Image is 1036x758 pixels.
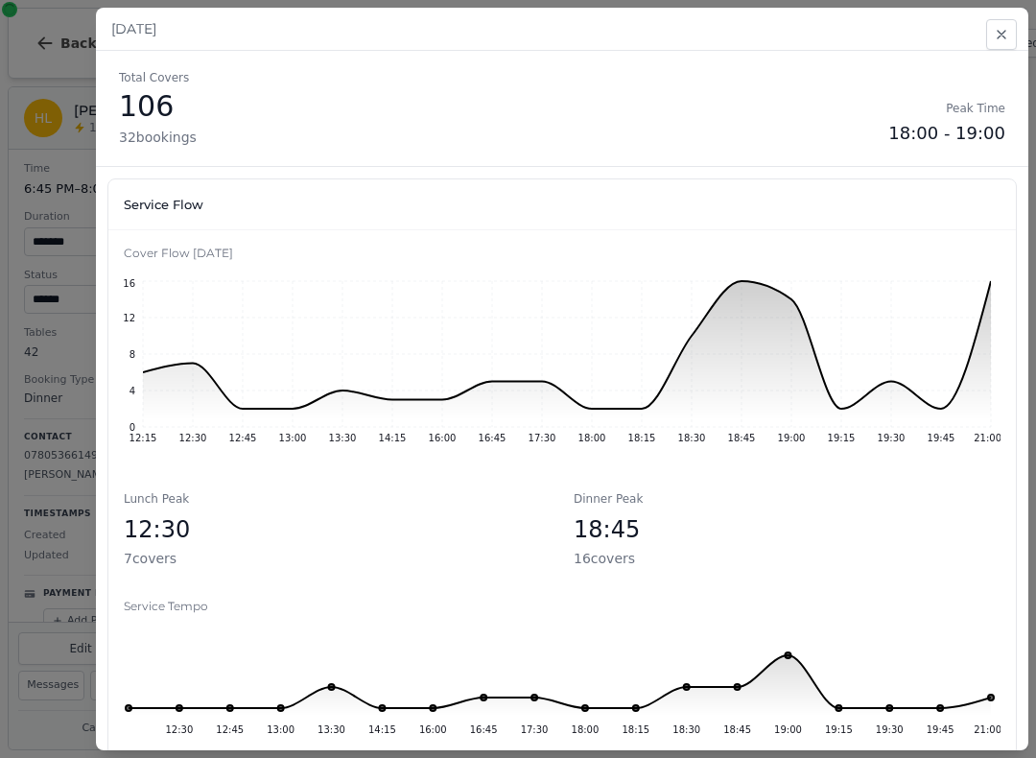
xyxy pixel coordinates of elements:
[129,433,157,443] tspan: 12:15
[876,724,904,735] tspan: 19:30
[119,128,197,147] p: 32 bookings
[574,514,1001,545] p: 18:45
[574,491,1001,507] p: Dinner Peak
[229,433,257,443] tspan: 12:45
[165,724,193,735] tspan: 12:30
[723,724,751,735] tspan: 18:45
[279,433,307,443] tspan: 13:00
[470,724,498,735] tspan: 16:45
[129,422,135,433] tspan: 0
[622,724,649,735] tspan: 18:15
[888,120,1005,147] p: 18:00 - 19:00
[778,433,806,443] tspan: 19:00
[179,433,207,443] tspan: 12:30
[216,724,244,735] tspan: 12:45
[628,433,656,443] tspan: 18:15
[728,433,756,443] tspan: 18:45
[123,278,135,289] tspan: 16
[267,724,294,735] tspan: 13:00
[928,433,955,443] tspan: 19:45
[572,724,600,735] tspan: 18:00
[825,724,853,735] tspan: 19:15
[124,191,1001,218] h3: Service Flow
[123,313,135,323] tspan: 12
[574,549,1001,568] p: 16 covers
[578,433,606,443] tspan: 18:00
[927,724,954,735] tspan: 19:45
[124,549,551,568] p: 7 covers
[119,89,197,124] p: 106
[111,19,1013,38] h2: [DATE]
[479,433,506,443] tspan: 16:45
[329,433,357,443] tspan: 13:30
[774,724,802,735] tspan: 19:00
[119,70,197,85] p: Total Covers
[974,724,1001,735] tspan: 21:00
[429,433,457,443] tspan: 16:00
[124,514,551,545] p: 12:30
[974,433,1001,443] tspan: 21:00
[124,246,1001,261] h4: Cover Flow [DATE]
[368,724,396,735] tspan: 14:15
[529,433,556,443] tspan: 17:30
[318,724,345,735] tspan: 13:30
[878,433,906,443] tspan: 19:30
[672,724,700,735] tspan: 18:30
[129,349,135,360] tspan: 8
[828,433,856,443] tspan: 19:15
[419,724,447,735] tspan: 16:00
[678,433,706,443] tspan: 18:30
[888,101,1005,116] p: Peak Time
[521,724,549,735] tspan: 17:30
[124,599,1001,614] h4: Service Tempo
[124,491,551,507] p: Lunch Peak
[129,386,135,396] tspan: 4
[379,433,407,443] tspan: 14:15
